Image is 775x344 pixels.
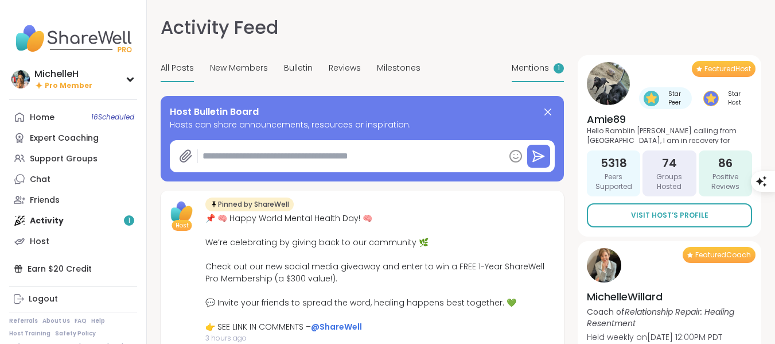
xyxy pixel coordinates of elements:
span: Host Bulletin Board [170,105,259,119]
p: Held weekly on [DATE] 12:00PM PDT [587,331,752,343]
div: Expert Coaching [30,133,99,144]
a: Help [91,317,105,325]
span: Star Host [721,90,747,107]
a: Host Training [9,330,50,338]
div: Support Groups [30,153,98,165]
div: Chat [30,174,50,185]
span: Mentions [512,62,549,74]
span: 16 Scheduled [91,113,134,122]
a: About Us [42,317,70,325]
a: Visit Host’s Profile [587,203,752,227]
h4: Amie89 [587,112,752,126]
a: @ShareWell [311,321,362,333]
span: 74 [662,155,677,171]
img: ShareWell [168,198,196,226]
span: Star Peer [661,90,687,107]
span: Bulletin [284,62,313,74]
a: Logout [9,289,137,310]
a: FAQ [75,317,87,325]
a: Home16Scheduled [9,107,137,127]
span: Featured Host [704,64,751,74]
span: New Members [210,62,268,74]
a: Support Groups [9,148,137,169]
span: Peers Supported [591,172,636,192]
div: 📌 🧠 Happy World Mental Health Day! 🧠 We’re celebrating by giving back to our community 🌿 Check ou... [205,212,557,333]
a: Safety Policy [55,330,96,338]
img: MichelleH [11,70,30,88]
p: Hello Ramblin [PERSON_NAME] calling from [GEOGRAPHIC_DATA], I am in recovery for [MEDICAL_DATA] b... [587,126,752,144]
span: 1 [558,63,560,73]
span: Milestones [377,62,420,74]
h1: Activity Feed [161,14,278,41]
span: 5318 [601,155,627,171]
a: Friends [9,190,137,210]
img: MichelleWillard [587,248,621,283]
span: Reviews [329,62,361,74]
a: Host [9,231,137,252]
span: All Posts [161,62,194,74]
img: ShareWell Nav Logo [9,18,137,59]
span: Pro Member [45,81,92,91]
div: Friends [30,195,60,206]
div: MichelleH [34,68,92,80]
img: Star Host [703,91,719,106]
h4: MichelleWillard [587,289,752,304]
span: Visit Host’s Profile [631,210,708,221]
span: Positive Reviews [703,172,747,192]
div: Home [30,112,54,123]
a: Expert Coaching [9,127,137,148]
span: Hosts can share announcements, resources or inspiration. [170,119,555,131]
div: Logout [29,293,58,305]
span: 3 hours ago [205,333,557,343]
img: Star Peer [644,91,659,106]
div: Earn $20 Credit [9,258,137,279]
p: Coach of [587,306,752,329]
span: Host [176,221,189,230]
span: Groups Hosted [647,172,691,192]
img: Amie89 [587,62,630,105]
span: 86 [718,155,733,171]
i: Relationship Repair: Healing Resentment [587,306,734,329]
div: Pinned by ShareWell [205,198,294,211]
a: Referrals [9,317,38,325]
div: Host [30,236,49,248]
span: Featured Coach [695,250,751,260]
a: Chat [9,169,137,190]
